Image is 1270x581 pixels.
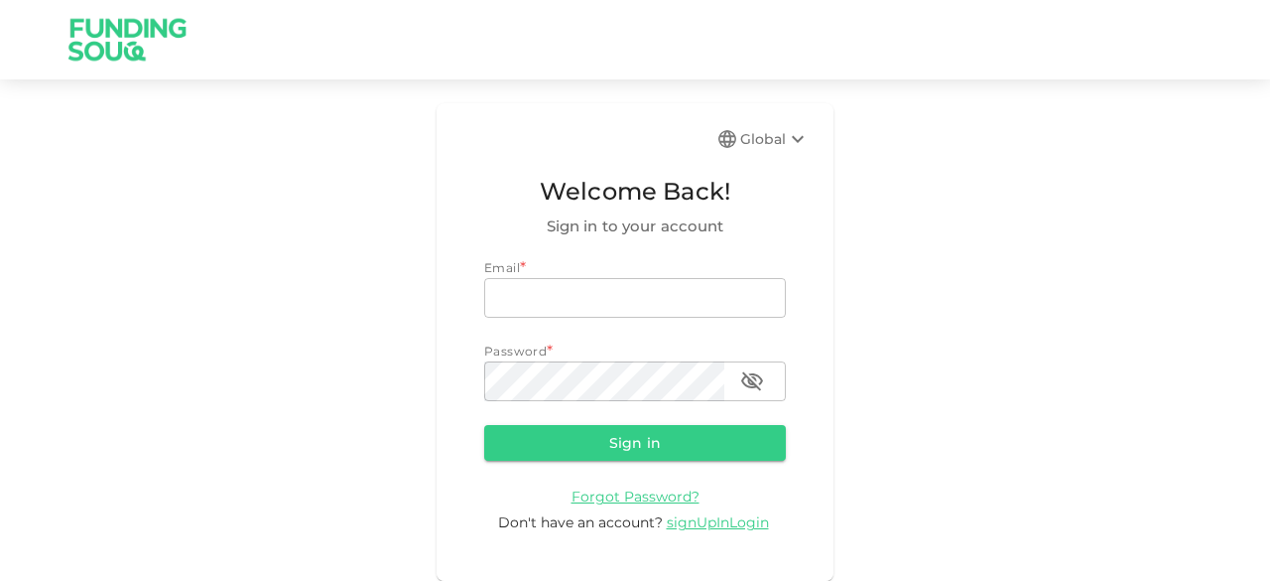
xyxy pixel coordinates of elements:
[571,488,699,506] span: Forgot Password?
[484,425,786,461] button: Sign in
[484,260,520,275] span: Email
[484,278,786,318] input: email
[484,362,724,401] input: password
[667,513,769,531] span: signUpInLogin
[498,513,663,531] span: Don't have an account?
[484,215,786,238] span: Sign in to your account
[740,127,810,151] div: Global
[571,487,699,506] a: Forgot Password?
[484,173,786,211] span: Welcome Back!
[484,344,547,359] span: Password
